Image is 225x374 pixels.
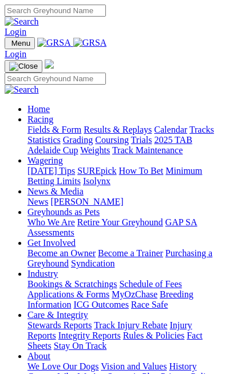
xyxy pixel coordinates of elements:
a: Injury Reports [27,320,192,340]
a: Care & Integrity [27,310,88,320]
img: GRSA [73,38,107,48]
a: [DATE] Tips [27,166,75,176]
div: Get Involved [27,248,220,269]
a: Greyhounds as Pets [27,207,100,217]
div: Greyhounds as Pets [27,217,220,238]
a: Trials [131,135,152,145]
a: Syndication [71,258,115,268]
a: Coursing [95,135,129,145]
div: Wagering [27,166,220,186]
div: Industry [27,279,220,310]
button: Toggle navigation [5,60,42,73]
a: Purchasing a Greyhound [27,248,212,268]
a: Racing [27,114,53,124]
a: Weights [80,145,110,155]
button: Toggle navigation [5,37,35,49]
a: Schedule of Fees [119,279,181,289]
a: Statistics [27,135,61,145]
a: Breeding Information [27,289,194,309]
a: Race Safe [131,300,168,309]
a: Rules & Policies [123,331,185,340]
a: Vision and Values [101,361,167,371]
a: [PERSON_NAME] [50,197,123,206]
a: Become an Owner [27,248,96,258]
a: Tracks [190,125,214,134]
a: Integrity Reports [58,331,121,340]
img: Search [5,17,39,27]
a: News & Media [27,186,84,196]
a: Stay On Track [54,341,106,351]
a: We Love Our Dogs [27,361,98,371]
img: Search [5,85,39,95]
a: News [27,197,48,206]
a: Become a Trainer [98,248,163,258]
a: SUREpick [77,166,116,176]
a: Isolynx [83,176,110,186]
a: Minimum Betting Limits [27,166,202,186]
a: Retire Your Greyhound [77,217,163,227]
div: Racing [27,125,220,156]
a: Fact Sheets [27,331,203,351]
a: Track Injury Rebate [94,320,167,330]
input: Search [5,5,106,17]
a: Bookings & Scratchings [27,279,117,289]
a: How To Bet [119,166,164,176]
a: Applications & Forms [27,289,109,299]
a: Fields & Form [27,125,81,134]
a: Login [5,49,26,59]
div: Care & Integrity [27,320,220,351]
a: Industry [27,269,58,278]
img: Close [9,62,38,71]
a: About [27,351,50,361]
img: GRSA [37,38,71,48]
input: Search [5,73,106,85]
a: GAP SA Assessments [27,217,197,237]
a: Grading [63,135,93,145]
a: ICG Outcomes [73,300,128,309]
a: Track Maintenance [112,145,183,155]
a: Home [27,104,50,114]
img: logo-grsa-white.png [45,59,54,69]
a: Wagering [27,156,63,165]
a: Who We Are [27,217,75,227]
a: Results & Replays [84,125,152,134]
a: Login [5,27,26,37]
a: Calendar [154,125,187,134]
div: News & Media [27,197,220,207]
a: Get Involved [27,238,76,248]
a: 2025 TAB Adelaide Cup [27,135,192,155]
span: Menu [11,39,30,47]
a: History [169,361,196,371]
a: Stewards Reports [27,320,92,330]
a: MyOzChase [112,289,157,299]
